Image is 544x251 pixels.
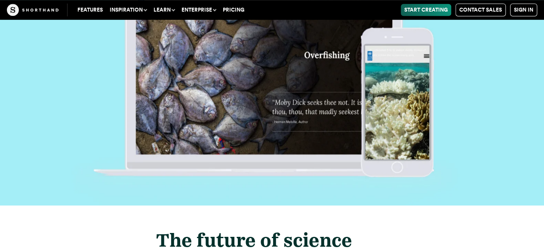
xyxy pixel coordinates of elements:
a: Start Creating [401,4,451,16]
button: Learn [150,4,178,16]
button: Enterprise [178,4,219,16]
img: The Craft [7,4,58,16]
a: Sign in [510,3,537,16]
button: Inspiration [106,4,150,16]
a: Contact Sales [455,3,506,16]
a: Pricing [219,4,248,16]
a: Features [74,4,106,16]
